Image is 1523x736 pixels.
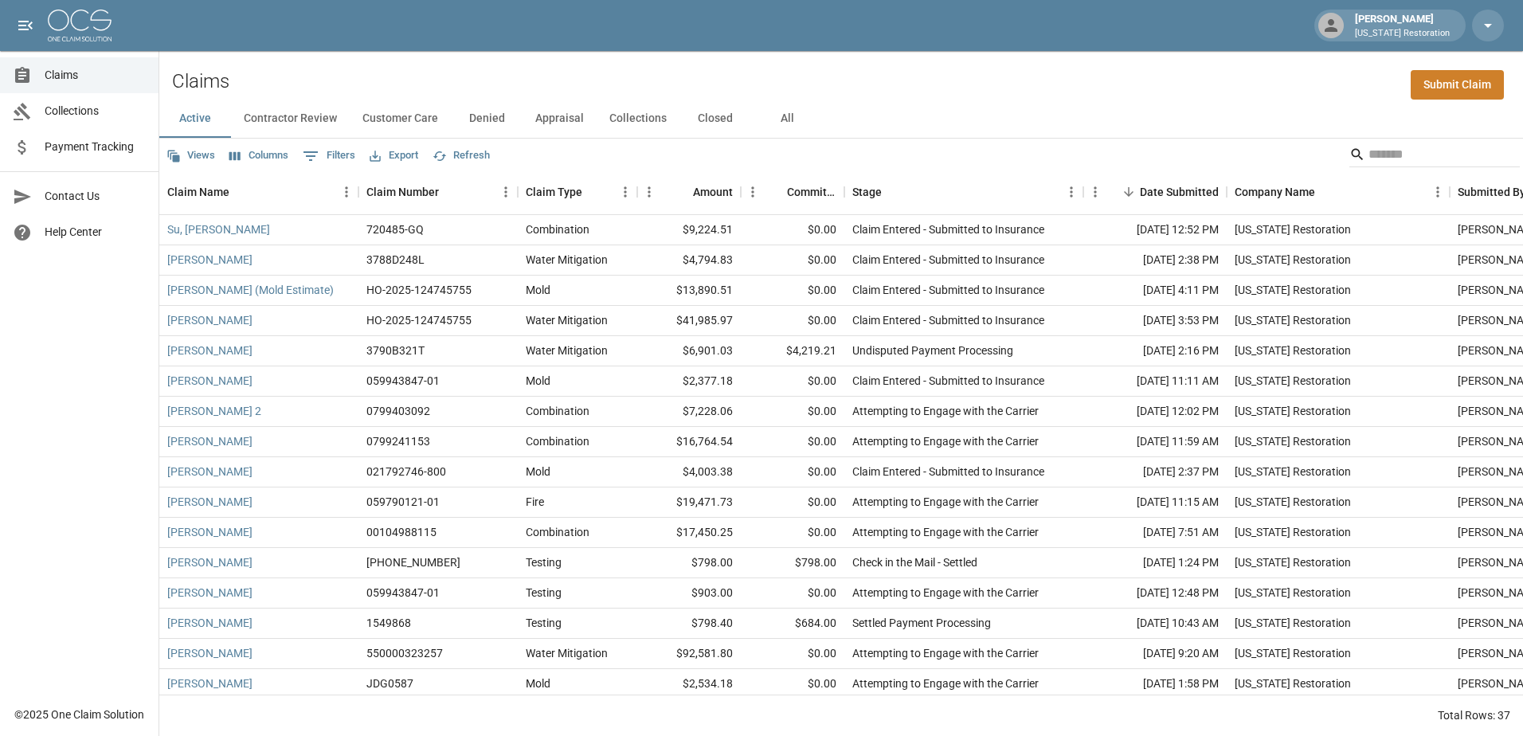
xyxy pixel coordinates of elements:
[366,312,472,328] div: HO-2025-124745755
[225,143,292,168] button: Select columns
[526,252,608,268] div: Water Mitigation
[637,487,741,518] div: $19,471.73
[637,639,741,669] div: $92,581.80
[45,188,146,205] span: Contact Us
[1235,312,1351,328] div: Oregon Restoration
[741,170,844,214] div: Committed Amount
[526,615,562,631] div: Testing
[1235,494,1351,510] div: Oregon Restoration
[1083,245,1227,276] div: [DATE] 2:38 PM
[1083,180,1107,204] button: Menu
[1235,675,1351,691] div: Oregon Restoration
[1235,464,1351,480] div: Oregon Restoration
[167,221,270,237] a: Su, [PERSON_NAME]
[526,585,562,601] div: Testing
[1083,397,1227,427] div: [DATE] 12:02 PM
[741,578,844,609] div: $0.00
[741,215,844,245] div: $0.00
[1349,142,1520,170] div: Search
[637,306,741,336] div: $41,985.97
[526,373,550,389] div: Mold
[45,139,146,155] span: Payment Tracking
[852,464,1044,480] div: Claim Entered - Submitted to Insurance
[1083,487,1227,518] div: [DATE] 11:15 AM
[1083,578,1227,609] div: [DATE] 12:48 PM
[45,67,146,84] span: Claims
[637,548,741,578] div: $798.00
[852,373,1044,389] div: Claim Entered - Submitted to Insurance
[526,675,550,691] div: Mold
[162,143,219,168] button: Views
[1083,276,1227,306] div: [DATE] 4:11 PM
[366,143,422,168] button: Export
[350,100,451,138] button: Customer Care
[637,609,741,639] div: $798.40
[1235,433,1351,449] div: Oregon Restoration
[637,170,741,214] div: Amount
[741,180,765,204] button: Menu
[582,181,605,203] button: Sort
[526,554,562,570] div: Testing
[439,181,461,203] button: Sort
[366,170,439,214] div: Claim Number
[1083,427,1227,457] div: [DATE] 11:59 AM
[167,645,253,661] a: [PERSON_NAME]
[526,464,550,480] div: Mold
[1235,645,1351,661] div: Oregon Restoration
[429,143,494,168] button: Refresh
[167,524,253,540] a: [PERSON_NAME]
[1235,615,1351,631] div: Oregon Restoration
[1235,282,1351,298] div: Oregon Restoration
[159,100,231,138] button: Active
[1235,403,1351,419] div: Oregon Restoration
[1411,70,1504,100] a: Submit Claim
[335,180,358,204] button: Menu
[229,181,252,203] button: Sort
[1235,373,1351,389] div: Oregon Restoration
[852,675,1039,691] div: Attempting to Engage with the Carrier
[526,645,608,661] div: Water Mitigation
[1140,170,1219,214] div: Date Submitted
[882,181,904,203] button: Sort
[14,707,144,722] div: © 2025 One Claim Solution
[1315,181,1337,203] button: Sort
[48,10,112,41] img: ocs-logo-white-transparent.png
[844,170,1083,214] div: Stage
[167,343,253,358] a: [PERSON_NAME]
[167,675,253,691] a: [PERSON_NAME]
[1235,343,1351,358] div: Oregon Restoration
[741,336,844,366] div: $4,219.21
[852,282,1044,298] div: Claim Entered - Submitted to Insurance
[1083,548,1227,578] div: [DATE] 1:24 PM
[637,336,741,366] div: $6,901.03
[167,312,253,328] a: [PERSON_NAME]
[852,433,1039,449] div: Attempting to Engage with the Carrier
[1426,180,1450,204] button: Menu
[637,427,741,457] div: $16,764.54
[679,100,751,138] button: Closed
[1235,554,1351,570] div: Oregon Restoration
[1083,609,1227,639] div: [DATE] 10:43 AM
[366,282,472,298] div: HO-2025-124745755
[852,252,1044,268] div: Claim Entered - Submitted to Insurance
[597,100,679,138] button: Collections
[494,180,518,204] button: Menu
[366,343,425,358] div: 3790B321T
[526,433,589,449] div: Combination
[741,669,844,699] div: $0.00
[852,403,1039,419] div: Attempting to Engage with the Carrier
[741,276,844,306] div: $0.00
[366,221,424,237] div: 720485-GQ
[637,669,741,699] div: $2,534.18
[637,518,741,548] div: $17,450.25
[852,494,1039,510] div: Attempting to Engage with the Carrier
[1083,306,1227,336] div: [DATE] 3:53 PM
[852,554,977,570] div: Check in the Mail - Settled
[366,524,437,540] div: 00104988115
[159,100,1523,138] div: dynamic tabs
[637,457,741,487] div: $4,003.38
[523,100,597,138] button: Appraisal
[1235,170,1315,214] div: Company Name
[167,494,253,510] a: [PERSON_NAME]
[637,578,741,609] div: $903.00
